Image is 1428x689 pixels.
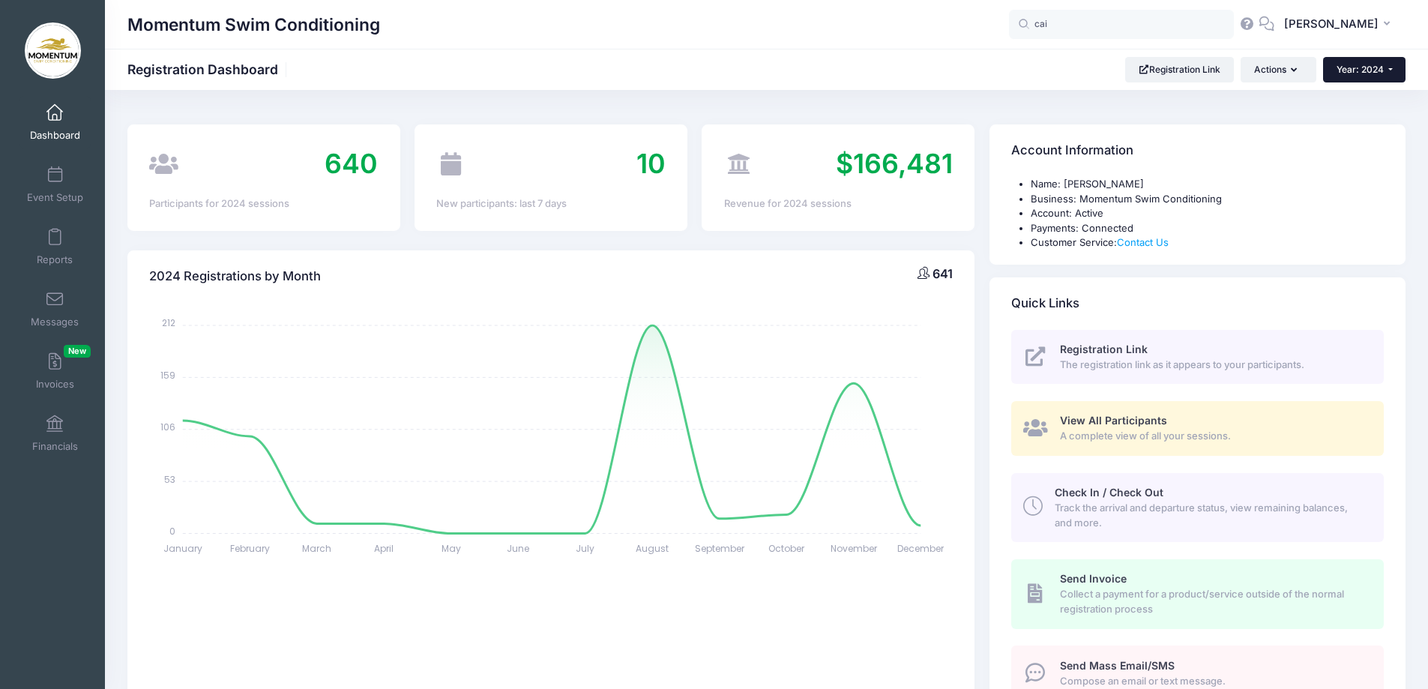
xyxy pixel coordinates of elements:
[127,7,380,42] h1: Momentum Swim Conditioning
[36,378,74,391] span: Invoices
[724,196,953,211] div: Revenue for 2024 sessions
[1011,401,1384,456] a: View All Participants A complete view of all your sessions.
[1009,10,1234,40] input: Search by First Name, Last Name, or Email...
[1060,358,1367,373] span: The registration link as it appears to your participants.
[1241,57,1316,82] button: Actions
[695,542,745,555] tspan: September
[25,22,81,79] img: Momentum Swim Conditioning
[169,525,175,538] tspan: 0
[374,542,394,555] tspan: April
[64,345,91,358] span: New
[1060,587,1367,616] span: Collect a payment for a product/service outside of the normal registration process
[302,542,331,555] tspan: March
[19,96,91,148] a: Dashboard
[31,316,79,328] span: Messages
[160,368,175,381] tspan: 159
[149,255,321,298] h4: 2024 Registrations by Month
[636,147,666,180] span: 10
[1284,16,1379,32] span: [PERSON_NAME]
[1060,659,1175,672] span: Send Mass Email/SMS
[933,266,953,281] span: 641
[1125,57,1234,82] a: Registration Link
[836,147,953,180] span: $166,481
[1274,7,1406,42] button: [PERSON_NAME]
[1060,572,1127,585] span: Send Invoice
[897,542,945,555] tspan: December
[19,283,91,335] a: Messages
[436,196,665,211] div: New participants: last 7 days
[831,542,878,555] tspan: November
[1011,330,1384,385] a: Registration Link The registration link as it appears to your participants.
[230,542,270,555] tspan: February
[1031,177,1384,192] li: Name: [PERSON_NAME]
[1031,206,1384,221] li: Account: Active
[1011,473,1384,542] a: Check In / Check Out Track the arrival and departure status, view remaining balances, and more.
[1011,282,1079,325] h4: Quick Links
[1031,235,1384,250] li: Customer Service:
[325,147,378,180] span: 640
[163,542,202,555] tspan: January
[1060,429,1367,444] span: A complete view of all your sessions.
[30,129,80,142] span: Dashboard
[27,191,83,204] span: Event Setup
[507,542,529,555] tspan: June
[19,220,91,273] a: Reports
[1011,559,1384,628] a: Send Invoice Collect a payment for a product/service outside of the normal registration process
[1060,414,1167,427] span: View All Participants
[1055,486,1163,499] span: Check In / Check Out
[576,542,594,555] tspan: July
[37,253,73,266] span: Reports
[162,316,175,329] tspan: 212
[1323,57,1406,82] button: Year: 2024
[636,542,669,555] tspan: August
[1117,236,1169,248] a: Contact Us
[1031,192,1384,207] li: Business: Momentum Swim Conditioning
[1337,64,1384,75] span: Year: 2024
[19,407,91,460] a: Financials
[1060,674,1367,689] span: Compose an email or text message.
[164,472,175,485] tspan: 53
[1031,221,1384,236] li: Payments: Connected
[160,421,175,433] tspan: 106
[32,440,78,453] span: Financials
[19,158,91,211] a: Event Setup
[768,542,805,555] tspan: October
[127,61,291,77] h1: Registration Dashboard
[149,196,378,211] div: Participants for 2024 sessions
[1060,343,1148,355] span: Registration Link
[1011,130,1133,172] h4: Account Information
[1055,501,1367,530] span: Track the arrival and departure status, view remaining balances, and more.
[19,345,91,397] a: InvoicesNew
[442,542,461,555] tspan: May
